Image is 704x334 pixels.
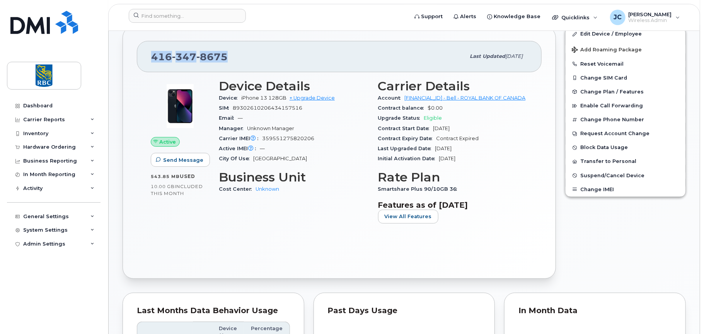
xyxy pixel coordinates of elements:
span: Change Plan / Features [580,89,644,95]
a: [FINANCIAL_ID] - Bell - ROYAL BANK OF CANADA [405,95,526,101]
span: iPhone 13 128GB [241,95,286,101]
span: Manager [219,125,247,131]
span: View All Features [385,213,432,220]
img: image20231002-3703462-1ig824h.jpeg [157,83,203,129]
div: In Month Data [518,307,672,315]
span: 10.00 GB [151,184,175,189]
div: Last Months Data Behavior Usage [137,307,290,315]
button: Change SIM Card [566,71,685,85]
button: Enable Call Forwarding [566,99,685,113]
span: used [180,173,195,179]
span: [GEOGRAPHIC_DATA] [253,156,307,161]
span: [DATE] [505,53,523,59]
span: Unknown Manager [247,125,294,131]
span: Cost Center [219,186,256,192]
div: Past Days Usage [328,307,481,315]
button: Send Message [151,153,210,167]
span: 347 [172,51,196,63]
a: Unknown [256,186,279,192]
button: Change Phone Number [566,113,685,127]
button: Change IMEI [566,183,685,197]
div: Jenn Carlson [605,10,685,25]
button: Add Roaming Package [566,41,685,57]
button: Request Account Change [566,127,685,141]
button: Reset Voicemail [566,57,685,71]
span: City Of Use [219,156,253,161]
a: Alerts [448,9,482,24]
span: 359551275820206 [262,136,314,141]
h3: Rate Plan [378,170,528,184]
span: Add Roaming Package [572,47,642,54]
span: 8675 [196,51,228,63]
button: Change Plan / Features [566,85,685,99]
span: Contract Expiry Date [378,136,436,141]
span: Active [160,138,176,146]
span: [PERSON_NAME] [629,11,672,17]
span: Upgrade Status [378,115,424,121]
span: [DATE] [435,146,452,151]
span: Device [219,95,241,101]
button: Suspend/Cancel Device [566,169,685,183]
span: Enable Call Forwarding [580,103,643,109]
span: Eligible [424,115,442,121]
button: View All Features [378,210,438,224]
h3: Carrier Details [378,79,528,93]
span: Smartshare Plus 90/10GB 36 [378,186,461,192]
span: — [260,146,265,151]
input: Find something... [129,9,246,23]
span: included this month [151,183,203,196]
a: Knowledge Base [482,9,546,24]
a: + Upgrade Device [290,95,335,101]
span: [DATE] [439,156,456,161]
span: Contract Expired [436,136,479,141]
span: Initial Activation Date [378,156,439,161]
span: Active IMEI [219,146,260,151]
a: Edit Device / Employee [566,27,685,41]
span: JC [614,13,622,22]
a: Support [409,9,448,24]
h3: Device Details [219,79,369,93]
span: 416 [151,51,228,63]
span: Carrier IMEI [219,136,262,141]
button: Block Data Usage [566,141,685,154]
span: SIM [219,105,233,111]
button: Transfer to Personal [566,154,685,168]
span: [DATE] [433,125,450,131]
span: Last Upgraded Date [378,146,435,151]
span: Knowledge Base [494,13,540,20]
span: Contract Start Date [378,125,433,131]
span: Contract balance [378,105,428,111]
span: Suspend/Cancel Device [580,173,644,178]
span: 543.85 MB [151,174,180,179]
span: Last updated [470,53,505,59]
div: Quicklinks [547,10,603,25]
span: Email [219,115,238,121]
h3: Business Unit [219,170,369,184]
span: $0.00 [428,105,443,111]
h3: Features as of [DATE] [378,200,528,210]
span: — [238,115,243,121]
span: Wireless Admin [629,17,672,24]
span: Send Message [163,156,203,164]
span: Account [378,95,405,101]
span: 89302610206434157516 [233,105,302,111]
span: Quicklinks [561,14,590,20]
span: Support [421,13,443,20]
span: Alerts [460,13,476,20]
